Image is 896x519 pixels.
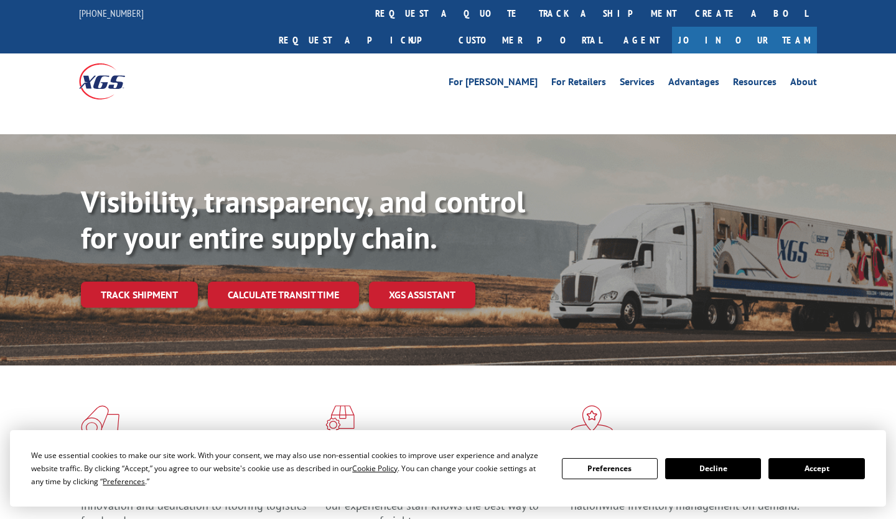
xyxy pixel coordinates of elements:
[103,476,145,487] span: Preferences
[620,77,655,91] a: Services
[790,77,817,91] a: About
[449,27,611,53] a: Customer Portal
[81,282,198,308] a: Track shipment
[31,449,546,488] div: We use essential cookies to make our site work. With your consent, we may also use non-essential ...
[81,405,119,438] img: xgs-icon-total-supply-chain-intelligence-red
[79,7,144,19] a: [PHONE_NUMBER]
[449,77,538,91] a: For [PERSON_NAME]
[551,77,606,91] a: For Retailers
[665,458,761,479] button: Decline
[733,77,777,91] a: Resources
[10,430,886,507] div: Cookie Consent Prompt
[269,27,449,53] a: Request a pickup
[672,27,817,53] a: Join Our Team
[369,282,475,308] a: XGS ASSISTANT
[668,77,719,91] a: Advantages
[571,405,614,438] img: xgs-icon-flagship-distribution-model-red
[325,405,355,438] img: xgs-icon-focused-on-flooring-red
[562,458,658,479] button: Preferences
[611,27,672,53] a: Agent
[81,182,525,257] b: Visibility, transparency, and control for your entire supply chain.
[352,463,398,474] span: Cookie Policy
[768,458,864,479] button: Accept
[208,282,359,308] a: Calculate transit time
